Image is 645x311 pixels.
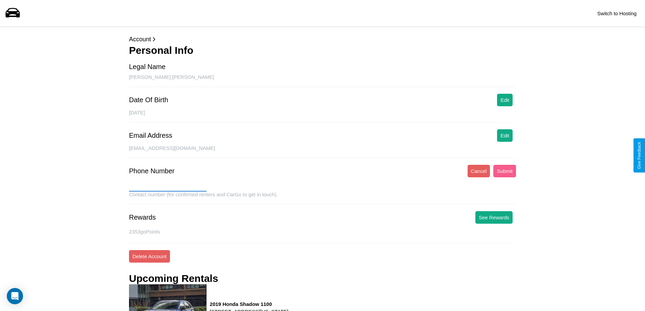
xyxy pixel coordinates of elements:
div: Date Of Birth [129,96,168,104]
div: Phone Number [129,167,175,175]
button: Edit [497,129,513,142]
div: Give Feedback [637,142,642,169]
div: Legal Name [129,63,166,71]
button: Cancel [468,165,490,177]
button: See Rewards [475,211,513,224]
div: [DATE] [129,110,516,123]
button: Delete Account [129,250,170,263]
h3: Upcoming Rentals [129,273,218,284]
div: [EMAIL_ADDRESS][DOMAIN_NAME] [129,145,516,158]
button: Submit [493,165,516,177]
div: [PERSON_NAME] [PERSON_NAME] [129,74,516,87]
div: Contact number (for confirmed renters and CarGo to get in touch). [129,192,516,204]
h3: 2019 Honda Shadow 1100 [210,301,288,307]
div: Email Address [129,132,172,139]
div: Rewards [129,214,156,221]
button: Edit [497,94,513,106]
p: 2353 goPoints [129,227,516,236]
p: Account [129,34,516,45]
button: Switch to Hosting [594,7,640,20]
h3: Personal Info [129,45,516,56]
div: Open Intercom Messenger [7,288,23,304]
